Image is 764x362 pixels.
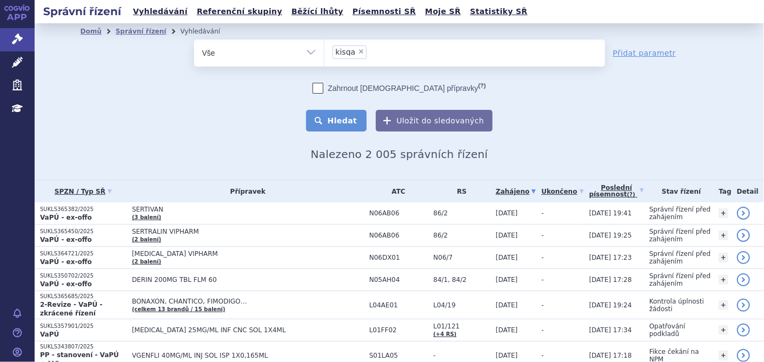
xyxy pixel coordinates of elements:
[737,349,750,362] a: detail
[369,209,428,217] span: N06AB06
[467,4,530,19] a: Statistiky SŘ
[713,180,731,202] th: Tag
[732,180,764,202] th: Detail
[132,352,364,359] span: VGENFLI 40MG/ML INJ SOL ISP 1X0,165ML
[132,306,225,312] a: (celkem 13 brandů / 15 balení)
[719,231,728,240] a: +
[433,352,490,359] span: -
[541,352,543,359] span: -
[719,351,728,360] a: +
[40,236,92,243] strong: VaPÚ - ex-offo
[496,232,518,239] span: [DATE]
[541,232,543,239] span: -
[369,276,428,284] span: N05AH04
[40,301,103,317] strong: 2-Revize - VaPÚ - zkrácené řízení
[194,4,285,19] a: Referenční skupiny
[428,180,490,202] th: RS
[649,298,704,313] span: Kontrola úplnosti žádosti
[719,253,728,262] a: +
[737,273,750,286] a: detail
[40,343,127,351] p: SUKLS343807/2025
[376,110,493,131] button: Uložit do sledovaných
[288,4,347,19] a: Běžící lhůty
[40,206,127,213] p: SUKLS365382/2025
[349,4,419,19] a: Písemnosti SŘ
[541,184,583,199] a: Ukončeno
[422,4,464,19] a: Moje SŘ
[336,48,356,56] span: kisqa
[589,352,632,359] span: [DATE] 17:18
[496,301,518,309] span: [DATE]
[40,280,92,288] strong: VaPÚ - ex-offo
[644,180,714,202] th: Stav řízení
[40,322,127,330] p: SUKLS357901/2025
[649,322,686,338] span: Opatřování podkladů
[369,301,428,309] span: L04AE01
[613,48,676,58] a: Přidat parametr
[130,4,191,19] a: Vyhledávání
[40,184,127,199] a: SPZN / Typ SŘ
[364,180,428,202] th: ATC
[737,229,750,242] a: detail
[40,258,92,266] strong: VaPÚ - ex-offo
[496,352,518,359] span: [DATE]
[433,301,490,309] span: L04/19
[369,232,428,239] span: N06AB06
[369,326,428,334] span: L01FF02
[541,276,543,284] span: -
[40,272,127,280] p: SUKLS350702/2025
[496,254,518,261] span: [DATE]
[333,45,367,59] li: kisqa
[433,331,456,337] a: (+4 RS)
[589,180,644,202] a: Poslednípísemnost(?)
[132,250,364,258] span: [MEDICAL_DATA] VIPHARM
[737,207,750,220] a: detail
[311,148,488,161] span: Nalezeno 2 005 správních řízení
[313,83,486,94] label: Zahrnout [DEMOGRAPHIC_DATA] přípravky
[496,326,518,334] span: [DATE]
[358,48,364,55] span: ×
[132,206,364,213] span: SERTIVAN
[116,28,167,35] a: Správní řízení
[132,236,161,242] a: (2 balení)
[719,275,728,285] a: +
[40,228,127,235] p: SUKLS365450/2025
[541,301,543,309] span: -
[40,293,127,300] p: SUKLS365685/2025
[541,326,543,334] span: -
[719,208,728,218] a: +
[370,45,376,58] input: kisqa
[589,301,632,309] span: [DATE] 19:24
[737,251,750,264] a: detail
[737,299,750,312] a: detail
[541,209,543,217] span: -
[589,232,632,239] span: [DATE] 19:25
[478,82,486,89] abbr: (?)
[649,206,710,221] span: Správní řízení před zahájením
[541,254,543,261] span: -
[496,276,518,284] span: [DATE]
[496,184,536,199] a: Zahájeno
[132,228,364,235] span: SERTRALIN VIPHARM
[40,214,92,221] strong: VaPÚ - ex-offo
[369,254,428,261] span: N06DX01
[589,276,632,284] span: [DATE] 17:28
[649,250,710,265] span: Správní řízení před zahájením
[180,23,234,40] li: Vyhledávání
[433,254,490,261] span: N06/7
[40,250,127,258] p: SUKLS364721/2025
[589,209,632,217] span: [DATE] 19:41
[719,300,728,310] a: +
[369,352,428,359] span: S01LA05
[132,326,364,334] span: [MEDICAL_DATA] 25MG/ML INF CNC SOL 1X4ML
[649,272,710,287] span: Správní řízení před zahájením
[496,209,518,217] span: [DATE]
[433,232,490,239] span: 86/2
[737,324,750,337] a: detail
[627,192,635,198] abbr: (?)
[132,276,364,284] span: DERIN 200MG TBL FLM 60
[35,4,130,19] h2: Správní řízení
[589,326,632,334] span: [DATE] 17:34
[132,214,161,220] a: (3 balení)
[40,331,59,338] strong: VaPÚ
